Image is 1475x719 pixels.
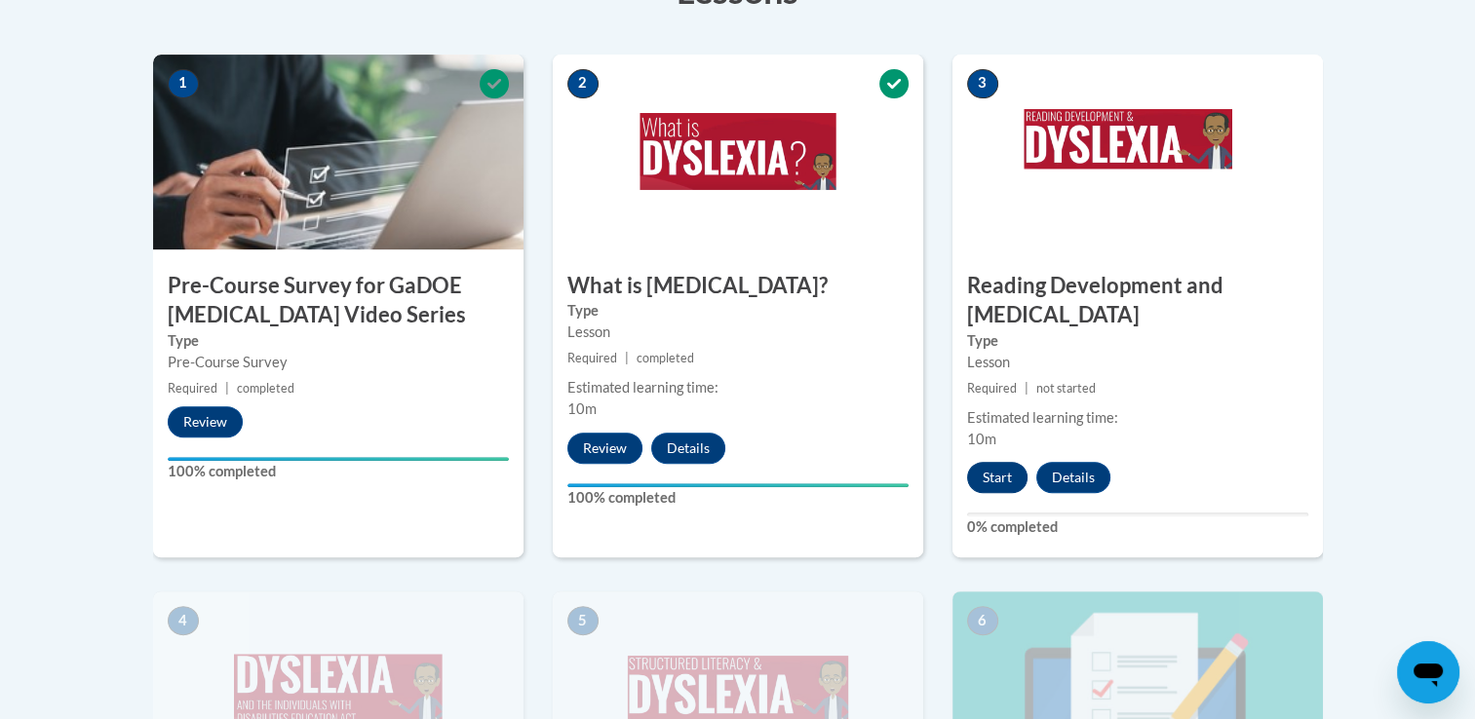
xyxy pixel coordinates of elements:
[168,606,199,635] span: 4
[567,606,599,635] span: 5
[168,381,217,396] span: Required
[567,377,909,398] div: Estimated learning time:
[967,431,996,447] span: 10m
[637,351,694,365] span: completed
[168,457,509,461] div: Your progress
[567,351,617,365] span: Required
[651,433,725,464] button: Details
[567,400,597,417] span: 10m
[153,271,524,331] h3: Pre-Course Survey for GaDOE [MEDICAL_DATA] Video Series
[625,351,629,365] span: |
[967,407,1308,429] div: Estimated learning time:
[1036,381,1096,396] span: not started
[952,271,1323,331] h3: Reading Development and [MEDICAL_DATA]
[1036,462,1110,493] button: Details
[567,487,909,509] label: 100% completed
[153,55,524,249] img: Course Image
[967,606,998,635] span: 6
[967,381,1017,396] span: Required
[567,483,909,487] div: Your progress
[168,330,509,352] label: Type
[567,433,642,464] button: Review
[225,381,229,396] span: |
[168,406,243,437] button: Review
[567,300,909,322] label: Type
[567,69,599,98] span: 2
[237,381,294,396] span: completed
[168,461,509,482] label: 100% completed
[553,271,923,301] h3: What is [MEDICAL_DATA]?
[967,330,1308,352] label: Type
[168,352,509,373] div: Pre-Course Survey
[1397,641,1459,703] iframe: Button to launch messaging window
[553,55,923,249] img: Course Image
[967,69,998,98] span: 3
[967,352,1308,373] div: Lesson
[567,322,909,343] div: Lesson
[967,462,1028,493] button: Start
[952,55,1323,249] img: Course Image
[967,516,1308,538] label: 0% completed
[1025,381,1029,396] span: |
[168,69,199,98] span: 1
